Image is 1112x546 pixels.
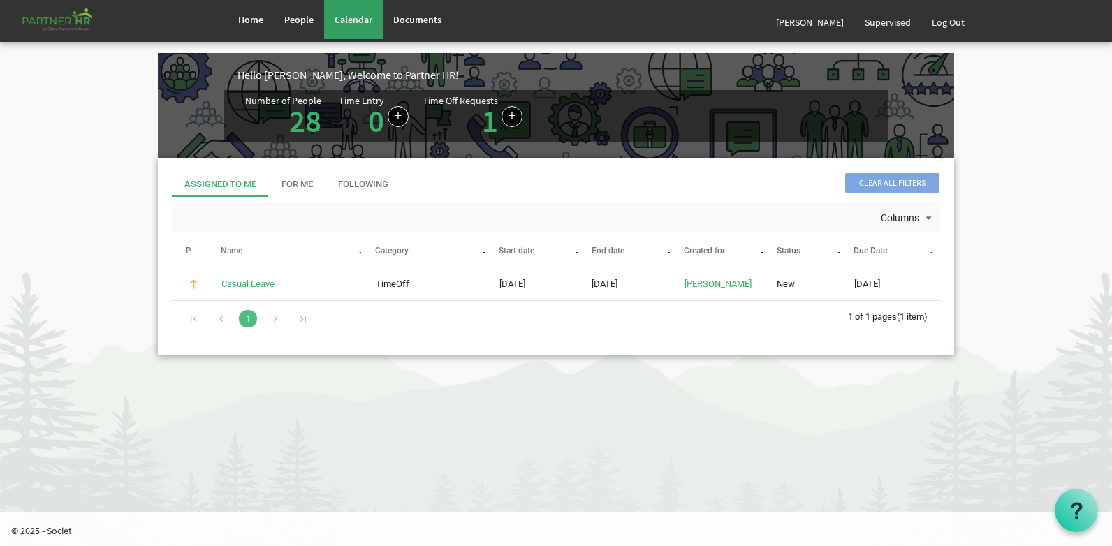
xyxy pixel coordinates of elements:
span: Created for [684,246,725,256]
span: Calendar [335,13,372,26]
a: Log hours [388,106,409,127]
div: Assigned To Me [184,178,256,191]
span: Status [777,246,800,256]
a: Goto Page 1 [239,310,257,327]
span: Clear all filters [845,173,939,193]
span: (1 item) [897,311,928,322]
a: [PERSON_NAME] [766,3,854,42]
span: Due Date [854,246,887,256]
span: P [186,246,191,256]
span: Supervised [865,16,911,29]
td: TimeOff column header Category [370,272,493,296]
div: Number of time entries [339,96,423,137]
div: 1 of 1 pages (1 item) [848,301,940,330]
div: Go to previous page [212,308,231,327]
div: Number of pending time-off requests [423,96,536,137]
a: Log Out [921,3,975,42]
div: Time Off Requests [423,96,498,105]
button: Columns [878,209,938,228]
span: Documents [393,13,441,26]
a: 0 [368,101,384,140]
div: Go to first page [184,308,203,327]
span: Home [238,13,263,26]
td: 10/8/2025 column header Due Date [847,272,940,296]
a: Supervised [854,3,921,42]
div: Total number of active people in Partner HR [245,96,339,137]
td: 10/2/2025 column header End date [585,272,678,296]
div: For Me [281,178,313,191]
span: Columns [879,209,921,227]
a: [PERSON_NAME] [685,279,752,289]
td: is template cell column header P [172,272,215,296]
a: Casual Leave [221,279,275,289]
div: Columns [878,202,938,232]
div: Time Entry [339,96,384,105]
div: Number of People [245,96,321,105]
div: Go to next page [266,308,285,327]
td: Casual Leave is template cell column header Name [215,272,370,296]
p: © 2025 - Societ [11,524,1112,538]
a: 28 [289,101,321,140]
div: Following [338,178,388,191]
a: 1 [482,101,498,140]
td: New column header Status [770,272,847,296]
span: People [284,13,314,26]
span: End date [592,246,624,256]
span: 1 of 1 pages [848,311,897,322]
div: tab-header [172,172,940,197]
img: Medium Priority [187,278,200,290]
span: Name [221,246,242,256]
div: Go to last page [293,308,312,327]
span: Start date [499,246,534,256]
td: 9/29/2025 column header Start date [492,272,585,296]
div: Hello [PERSON_NAME], Welcome to Partner HR! [237,67,954,83]
a: Create a new time off request [502,106,522,127]
td: Ariga Raveendra is template cell column header Created for [678,272,770,296]
span: Category [375,246,409,256]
